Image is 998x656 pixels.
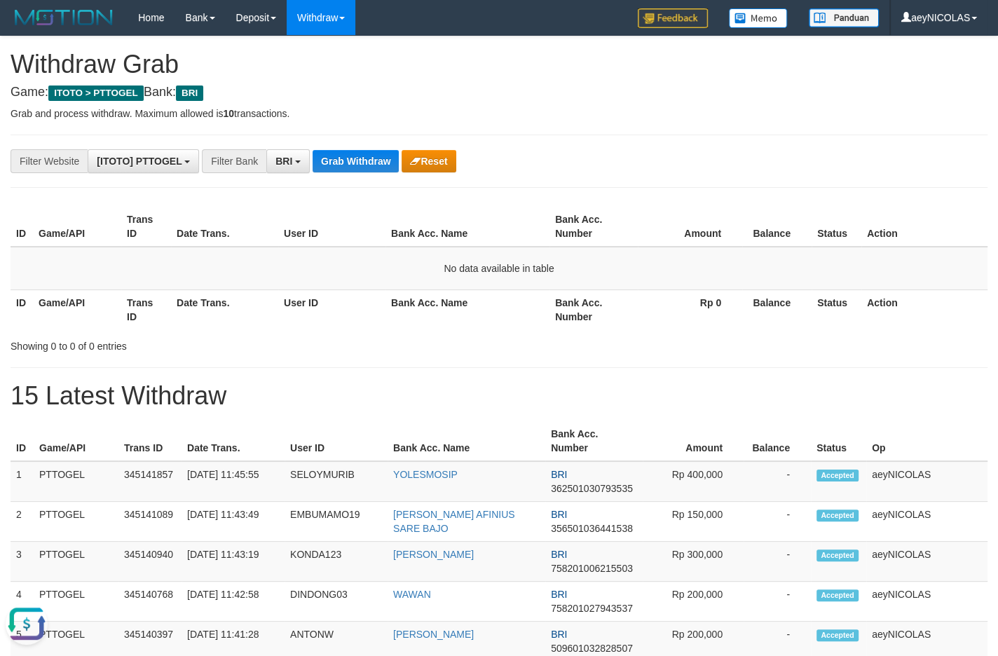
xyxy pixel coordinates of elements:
span: Copy 356501036441538 to clipboard [551,523,633,534]
a: [PERSON_NAME] [393,629,474,640]
a: [PERSON_NAME] AFINIUS SARE BAJO [393,509,514,534]
button: BRI [266,149,310,173]
img: Feedback.jpg [638,8,708,28]
th: Bank Acc. Name [385,289,549,329]
th: Status [812,207,861,247]
span: Accepted [816,589,859,601]
td: 1 [11,461,34,502]
th: Status [811,421,866,461]
span: Copy 362501030793535 to clipboard [551,483,633,494]
td: 345140940 [118,542,182,582]
h1: 15 Latest Withdraw [11,382,987,410]
td: [DATE] 11:42:58 [182,582,285,622]
th: Status [812,289,861,329]
td: PTTOGEL [34,582,118,622]
th: User ID [278,207,385,247]
span: Accepted [816,510,859,521]
th: Balance [744,421,811,461]
td: [DATE] 11:43:49 [182,502,285,542]
th: Trans ID [121,289,171,329]
th: Date Trans. [171,289,278,329]
th: Game/API [34,421,118,461]
span: BRI [275,156,292,167]
span: Accepted [816,549,859,561]
span: ITOTO > PTTOGEL [48,86,144,101]
td: [DATE] 11:43:19 [182,542,285,582]
th: ID [11,207,33,247]
td: 4 [11,582,34,622]
th: Trans ID [118,421,182,461]
td: aeyNICOLAS [866,542,987,582]
td: aeyNICOLAS [866,461,987,502]
td: aeyNICOLAS [866,502,987,542]
th: Bank Acc. Name [385,207,549,247]
th: Rp 0 [638,289,742,329]
td: PTTOGEL [34,502,118,542]
th: Balance [742,289,812,329]
span: [ITOTO] PTTOGEL [97,156,182,167]
img: panduan.png [809,8,879,27]
th: ID [11,289,33,329]
td: DINDONG03 [285,582,388,622]
span: Copy 509601032828507 to clipboard [551,643,633,654]
th: Date Trans. [182,421,285,461]
strong: 10 [223,108,234,119]
div: Showing 0 to 0 of 0 entries [11,334,405,353]
th: Date Trans. [171,207,278,247]
button: Open LiveChat chat widget [6,6,48,48]
button: [ITOTO] PTTOGEL [88,149,199,173]
td: - [744,542,811,582]
span: BRI [551,509,567,520]
td: - [744,502,811,542]
td: Rp 150,000 [643,502,744,542]
td: 345141089 [118,502,182,542]
td: 345140768 [118,582,182,622]
th: Action [861,289,987,329]
td: Rp 300,000 [643,542,744,582]
th: Balance [742,207,812,247]
span: BRI [551,629,567,640]
th: Bank Acc. Number [549,207,638,247]
th: Bank Acc. Number [549,289,638,329]
span: Accepted [816,629,859,641]
span: BRI [551,549,567,560]
img: MOTION_logo.png [11,7,117,28]
span: Copy 758201027943537 to clipboard [551,603,633,614]
td: EMBUMAMO19 [285,502,388,542]
h4: Game: Bank: [11,86,987,100]
th: Op [866,421,987,461]
div: Filter Bank [202,149,266,173]
span: BRI [551,589,567,600]
th: Bank Acc. Name [388,421,545,461]
a: WAWAN [393,589,431,600]
td: - [744,461,811,502]
th: Game/API [33,289,121,329]
td: PTTOGEL [34,461,118,502]
th: Amount [638,207,742,247]
th: Bank Acc. Number [545,421,643,461]
th: Game/API [33,207,121,247]
a: [PERSON_NAME] [393,549,474,560]
td: 2 [11,502,34,542]
td: No data available in table [11,247,987,290]
td: Rp 400,000 [643,461,744,502]
th: Trans ID [121,207,171,247]
th: Action [861,207,987,247]
td: [DATE] 11:45:55 [182,461,285,502]
td: PTTOGEL [34,542,118,582]
span: Copy 758201006215503 to clipboard [551,563,633,574]
td: KONDA123 [285,542,388,582]
td: aeyNICOLAS [866,582,987,622]
span: Accepted [816,470,859,481]
th: Amount [643,421,744,461]
td: Rp 200,000 [643,582,744,622]
div: Filter Website [11,149,88,173]
img: Button%20Memo.svg [729,8,788,28]
button: Grab Withdraw [313,150,399,172]
td: 345141857 [118,461,182,502]
h1: Withdraw Grab [11,50,987,78]
td: 3 [11,542,34,582]
td: - [744,582,811,622]
th: User ID [285,421,388,461]
span: BRI [551,469,567,480]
